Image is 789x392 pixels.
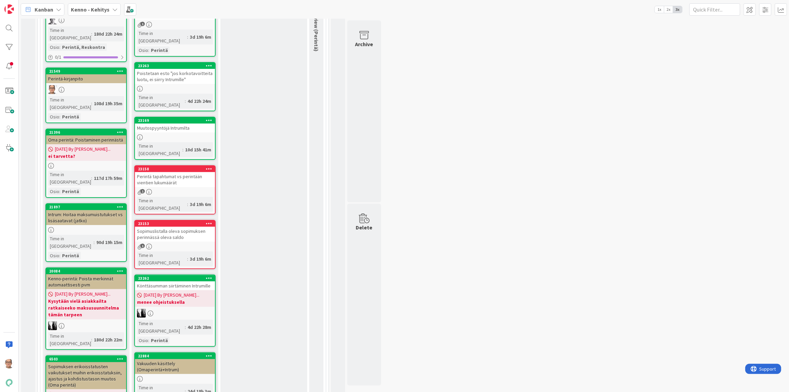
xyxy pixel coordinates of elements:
div: Könttäsumman siirtäminen Intrumille [135,281,215,290]
b: ei tarvetta? [48,153,124,160]
span: Support [14,1,31,9]
div: Osio [137,337,148,344]
div: 3d 19h 6m [188,33,213,41]
img: Visit kanbanzone.com [4,4,14,14]
div: 22884 [138,354,215,358]
div: PH [46,16,126,24]
span: : [185,323,186,331]
div: 23262 [138,276,215,281]
span: : [59,252,60,259]
div: 21897 [49,205,126,209]
div: Intrum: Hoitaa maksumuistutukset vs lisäsaatavat (jatko) [46,210,126,225]
div: Time in [GEOGRAPHIC_DATA] [137,197,187,212]
div: Time in [GEOGRAPHIC_DATA] [137,142,182,157]
div: 21396 [49,130,126,135]
div: Kenno-perintä: Poista merkinnät automaattisesti pvm [46,274,126,289]
div: Perintä-kirjanpito [46,74,126,83]
div: Oma perintä: Poistaminen perinnästä [46,135,126,144]
div: 22884 [135,353,215,359]
div: PK [46,85,126,94]
div: 20084 [49,269,126,274]
div: 23169 [138,118,215,123]
div: 23153 [138,221,215,226]
span: : [182,146,183,153]
span: [DATE] By [PERSON_NAME]... [144,292,199,299]
div: Time in [GEOGRAPHIC_DATA] [48,96,91,111]
div: 6503 [46,356,126,362]
div: 21396 [46,129,126,135]
div: 4d 22h 24m [186,97,213,105]
span: [DATE] By [PERSON_NAME]... [55,291,111,298]
div: 21549 [46,68,126,74]
div: Perintä, Reskontra [60,43,107,51]
span: : [148,337,149,344]
b: Kenno - Kehitys [71,6,110,13]
span: 1 [140,244,145,248]
div: 23169 [135,117,215,124]
div: Osio [48,113,59,120]
a: 23263Poistetaan esto "jos korkotavoitteita luotu, ei siirry Intrumille"Time in [GEOGRAPHIC_DATA]:... [134,62,216,111]
div: Time in [GEOGRAPHIC_DATA] [48,235,94,250]
div: 21897Intrum: Hoitaa maksumuistutukset vs lisäsaatavat (jatko) [46,204,126,225]
a: 20084Kenno-perintä: Poista merkinnät automaattisesti pvm[DATE] By [PERSON_NAME]...Kysytään vielä ... [45,267,127,350]
input: Quick Filter... [689,3,740,16]
span: : [59,113,60,120]
div: 6503Sopimuksen erikoisstatusten vaikutukset muihin erikoisstatuksiin, ajastus ja kohdistustason m... [46,356,126,389]
div: Perintä tapahtumat vs perintään vientien lukumäärät [135,172,215,187]
div: Vakuuden käsittely (Omaperintä+Intrum) [135,359,215,374]
span: : [91,30,92,38]
span: 3x [673,6,682,13]
div: 21396Oma perintä: Poistaminen perinnästä [46,129,126,144]
span: : [59,188,60,195]
div: Osio [137,46,148,54]
div: Perintä [60,252,81,259]
div: 21897 [46,204,126,210]
span: : [91,100,92,107]
div: 23262Könttäsumman siirtäminen Intrumille [135,275,215,290]
span: : [91,336,92,343]
div: 23262 [135,275,215,281]
a: 21549Perintä-kirjanpitoPKTime in [GEOGRAPHIC_DATA]:108d 19h 35mOsio:Perintä [45,68,127,123]
div: KV [46,321,126,330]
span: [DATE] By [PERSON_NAME]... [55,146,111,153]
a: 23158Perintä tapahtumat vs perintään vientien lukumäärätTime in [GEOGRAPHIC_DATA]:3d 19h 6m [134,165,216,214]
div: Sopimuslistalla oleva sopimuksen perinnässä oleva saldo [135,227,215,242]
div: 23263 [135,63,215,69]
span: Kanban [35,5,53,14]
b: menee ohjeistuksella [137,299,213,305]
div: Perintä [60,113,81,120]
div: Osio [48,188,59,195]
div: Archive [355,40,373,48]
span: : [185,97,186,105]
div: 3d 19h 6m [188,255,213,263]
div: 23263 [138,63,215,68]
div: 23158Perintä tapahtumat vs perintään vientien lukumäärät [135,166,215,187]
div: 23158 [135,166,215,172]
span: : [148,46,149,54]
span: : [187,201,188,208]
div: KV [135,309,215,318]
div: 23169Muutospyyntöjä Intrumilta [135,117,215,132]
div: Time in [GEOGRAPHIC_DATA] [48,332,91,347]
div: 21549Perintä-kirjanpito [46,68,126,83]
a: 23169Muutospyyntöjä IntrumiltaTime in [GEOGRAPHIC_DATA]:10d 15h 41m [134,117,216,160]
span: : [187,255,188,263]
div: 90d 19h 15m [95,239,124,246]
div: 6503 [49,357,126,361]
img: PK [4,359,14,369]
div: Perintä [149,337,170,344]
img: avatar [4,378,14,388]
div: Time in [GEOGRAPHIC_DATA] [137,94,185,109]
div: 180d 22h 22m [92,336,124,343]
div: 23263Poistetaan esto "jos korkotavoitteita luotu, ei siirry Intrumille" [135,63,215,84]
div: 117d 17h 59m [92,174,124,182]
div: Time in [GEOGRAPHIC_DATA] [48,26,91,41]
div: 22884Vakuuden käsittely (Omaperintä+Intrum) [135,353,215,374]
img: KV [137,309,146,318]
div: 20084 [46,268,126,274]
span: 1 [140,22,145,26]
div: Sopimuksen erikoisstatusten vaikutukset muihin erikoisstatuksiin, ajastus ja kohdistustason muuto... [46,362,126,389]
div: Time in [GEOGRAPHIC_DATA] [48,171,91,186]
div: Time in [GEOGRAPHIC_DATA] [137,320,185,335]
div: 0/1 [46,53,126,61]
